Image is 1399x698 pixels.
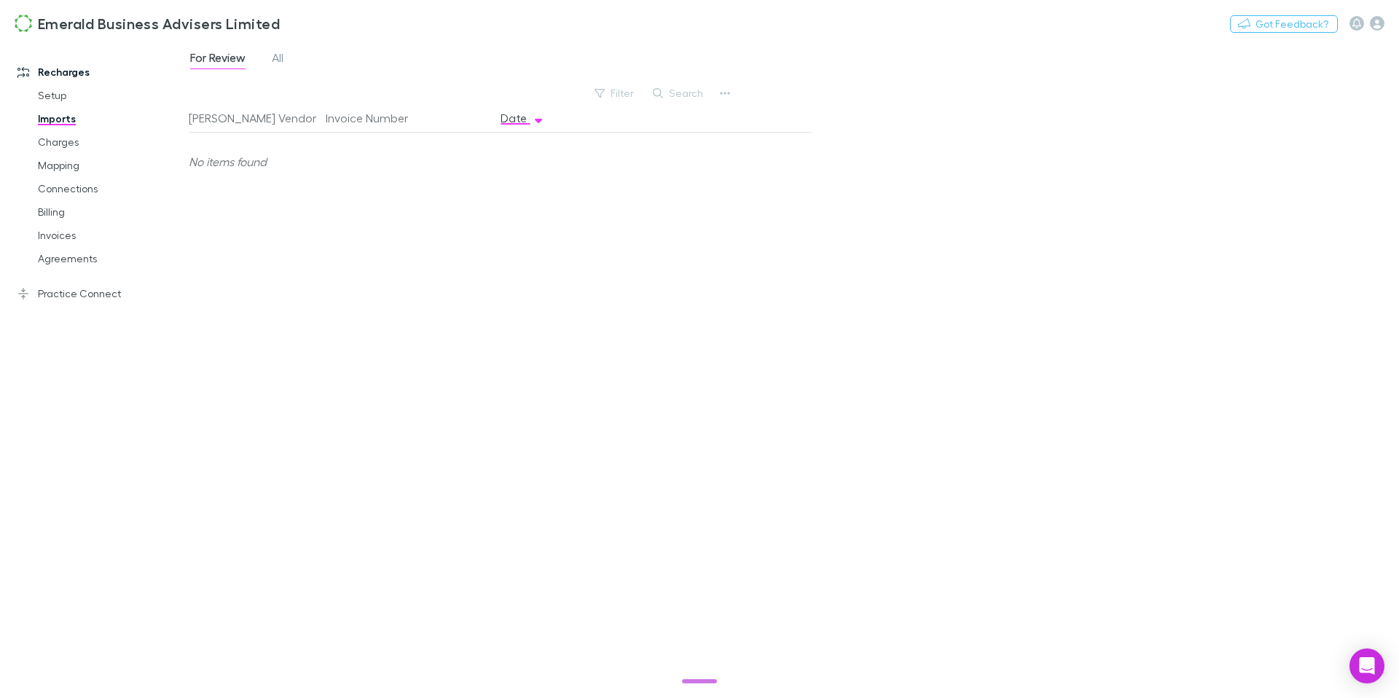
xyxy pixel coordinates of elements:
a: Imports [23,107,186,130]
a: Setup [23,84,186,107]
a: Mapping [23,154,186,177]
span: For Review [190,50,246,69]
a: Invoices [23,224,186,247]
a: Recharges [3,60,186,84]
a: Emerald Business Advisers Limited [6,6,289,41]
button: Search [646,85,712,102]
div: No items found [189,133,800,191]
button: Date [501,103,544,133]
a: Charges [23,130,186,154]
img: Emerald Business Advisers Limited's Logo [15,15,32,32]
span: All [272,50,283,69]
button: Invoice Number [326,103,426,133]
button: Got Feedback? [1230,15,1338,33]
a: Billing [23,200,186,224]
a: Connections [23,177,186,200]
button: [PERSON_NAME] Vendor [189,103,334,133]
a: Practice Connect [3,282,186,305]
a: Agreements [23,247,186,270]
h3: Emerald Business Advisers Limited [38,15,280,32]
button: Filter [587,85,643,102]
div: Open Intercom Messenger [1349,648,1384,683]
